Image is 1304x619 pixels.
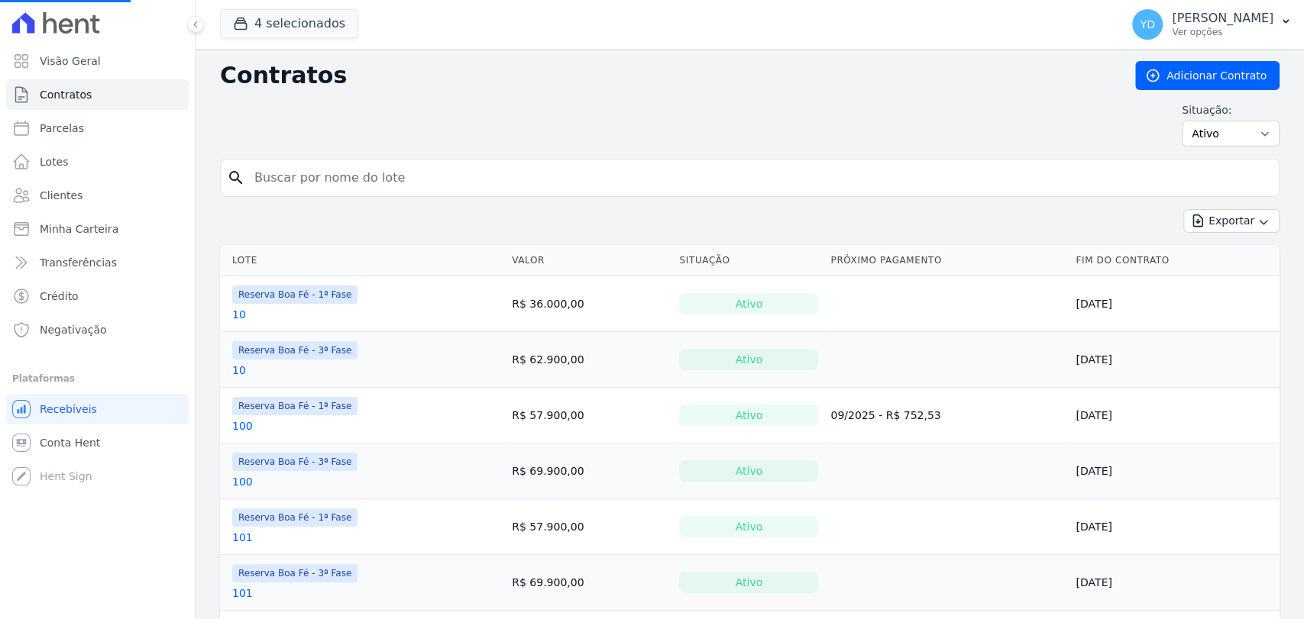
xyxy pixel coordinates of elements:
[506,499,673,555] td: R$ 57.900,00
[679,572,818,593] div: Ativo
[232,341,358,359] span: Reserva Boa Fé - 3ª Fase
[232,307,246,322] a: 10
[227,169,245,187] i: search
[679,516,818,537] div: Ativo
[506,388,673,443] td: R$ 57.900,00
[1069,555,1280,611] td: [DATE]
[40,322,107,337] span: Negativação
[232,474,253,489] a: 100
[232,585,253,601] a: 101
[506,332,673,388] td: R$ 62.900,00
[40,121,84,136] span: Parcelas
[6,247,189,278] a: Transferências
[232,418,253,434] a: 100
[12,369,183,388] div: Plataformas
[1120,3,1304,46] button: YD [PERSON_NAME] Ver opções
[40,221,118,237] span: Minha Carteira
[220,9,358,38] button: 4 selecionados
[679,460,818,482] div: Ativo
[679,293,818,314] div: Ativo
[232,397,358,415] span: Reserva Boa Fé - 1ª Fase
[6,113,189,143] a: Parcelas
[679,349,818,370] div: Ativo
[506,443,673,499] td: R$ 69.900,00
[1069,245,1280,276] th: Fim do Contrato
[232,363,246,378] a: 10
[1069,388,1280,443] td: [DATE]
[1069,499,1280,555] td: [DATE]
[1135,61,1280,90] a: Adicionar Contrato
[679,405,818,426] div: Ativo
[1172,11,1273,26] p: [PERSON_NAME]
[1182,102,1280,118] label: Situação:
[40,188,83,203] span: Clientes
[824,245,1069,276] th: Próximo Pagamento
[6,214,189,244] a: Minha Carteira
[220,62,1111,89] h2: Contratos
[506,555,673,611] td: R$ 69.900,00
[1183,209,1280,233] button: Exportar
[506,245,673,276] th: Valor
[1069,443,1280,499] td: [DATE]
[40,289,79,304] span: Crédito
[1140,19,1154,30] span: YD
[232,453,358,471] span: Reserva Boa Fé - 3ª Fase
[40,401,97,417] span: Recebíveis
[6,314,189,345] a: Negativação
[245,163,1273,193] input: Buscar por nome do lote
[220,245,506,276] th: Lote
[1069,276,1280,332] td: [DATE]
[1069,332,1280,388] td: [DATE]
[6,281,189,311] a: Crédito
[40,87,92,102] span: Contratos
[6,180,189,211] a: Clientes
[6,46,189,76] a: Visão Geral
[506,276,673,332] td: R$ 36.000,00
[6,394,189,424] a: Recebíveis
[232,285,358,304] span: Reserva Boa Fé - 1ª Fase
[40,154,69,169] span: Lotes
[40,435,100,450] span: Conta Hent
[40,53,101,69] span: Visão Geral
[232,508,358,527] span: Reserva Boa Fé - 1ª Fase
[6,427,189,458] a: Conta Hent
[40,255,117,270] span: Transferências
[673,245,824,276] th: Situação
[1172,26,1273,38] p: Ver opções
[6,147,189,177] a: Lotes
[6,79,189,110] a: Contratos
[830,409,940,421] a: 09/2025 - R$ 752,53
[232,564,358,582] span: Reserva Boa Fé - 3ª Fase
[232,530,253,545] a: 101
